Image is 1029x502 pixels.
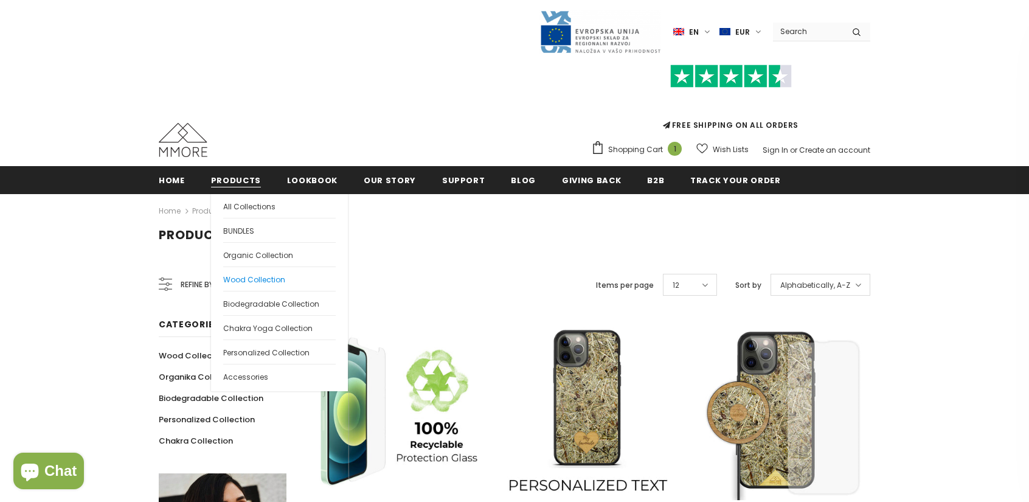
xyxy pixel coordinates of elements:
a: Wish Lists [696,139,749,160]
inbox-online-store-chat: Shopify online store chat [10,453,88,492]
a: Javni Razpis [539,26,661,37]
a: Chakra Yoga Collection [223,315,336,340]
a: Wood Collection [223,267,336,291]
span: Refine by [181,278,213,291]
a: Chakra Collection [159,430,233,451]
a: Shopping Cart 1 [591,141,688,159]
span: Biodegradable Collection [159,392,263,404]
img: Javni Razpis [539,10,661,54]
span: Products [159,226,231,243]
img: Trust Pilot Stars [670,64,792,88]
input: Search Site [773,23,843,40]
a: Products [192,206,225,216]
a: Home [159,204,181,218]
a: Organika Collection [159,366,240,388]
span: Biodegradable Collection [223,299,319,309]
a: support [442,166,485,193]
iframe: Customer reviews powered by Trustpilot [591,88,870,119]
span: Giving back [562,175,621,186]
span: All Collections [223,201,275,212]
img: i-lang-1.png [673,27,684,37]
a: Organic Collection [223,242,336,267]
span: Organika Collection [159,371,240,383]
span: en [689,26,699,38]
a: BUNDLES [223,218,336,242]
a: Create an account [799,145,870,155]
label: Items per page [596,279,654,291]
span: Home [159,175,185,186]
a: All Collections [223,194,336,218]
span: Personalized Collection [223,347,310,358]
img: MMORE Cases [159,123,207,157]
span: Personalized Collection [159,414,255,425]
a: Accessories [223,364,336,388]
label: Sort by [735,279,761,291]
span: or [790,145,797,155]
span: 1 [668,142,682,156]
span: B2B [647,175,664,186]
a: Personalized Collection [159,409,255,430]
a: Wood Collection [159,345,227,366]
span: 12 [673,279,679,291]
a: Sign In [763,145,788,155]
span: EUR [735,26,750,38]
span: Alphabetically, A-Z [780,279,850,291]
span: Blog [511,175,536,186]
a: Lookbook [287,166,338,193]
span: Wish Lists [713,144,749,156]
span: Accessories [223,372,268,382]
a: Personalized Collection [223,340,336,364]
span: Chakra Collection [159,435,233,447]
span: Our Story [364,175,416,186]
span: Track your order [690,175,780,186]
span: support [442,175,485,186]
span: Chakra Yoga Collection [223,323,313,333]
span: Wood Collection [223,274,285,285]
span: BUNDLES [223,226,254,236]
a: Giving back [562,166,621,193]
span: Categories [159,318,220,330]
a: Home [159,166,185,193]
a: Track your order [690,166,780,193]
span: Shopping Cart [608,144,663,156]
a: Products [211,166,261,193]
span: Wood Collection [159,350,227,361]
span: Products [211,175,261,186]
span: Organic Collection [223,250,293,260]
a: Biodegradable Collection [159,388,263,409]
span: Lookbook [287,175,338,186]
a: Blog [511,166,536,193]
span: FREE SHIPPING ON ALL ORDERS [591,70,870,130]
a: Biodegradable Collection [223,291,336,315]
a: Our Story [364,166,416,193]
a: B2B [647,166,664,193]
